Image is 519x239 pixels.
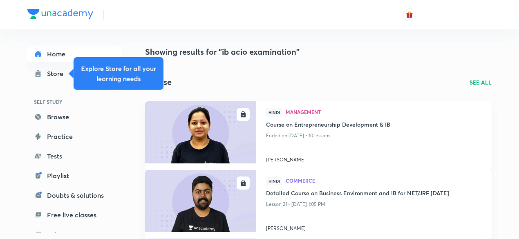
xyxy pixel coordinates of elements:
[27,187,122,203] a: Doubts & solutions
[266,199,482,210] p: Lesson 21 • [DATE] 1:05 PM
[286,178,482,184] a: Commerce
[47,69,68,78] div: Store
[27,207,122,223] a: Free live classes
[27,65,122,82] a: Store
[286,109,482,115] a: Management
[266,130,482,141] p: Ended on [DATE] • 10 lessons
[27,9,93,21] a: Company Logo
[403,8,416,21] button: avatar
[266,189,482,199] a: Detailed Course on Business Environment and IB for NET/JRF [DATE]
[80,64,157,83] h5: Explore Store for all your learning needs
[266,176,282,185] span: Hindi
[266,108,282,117] span: Hindi
[286,178,482,183] span: Commerce
[27,109,122,125] a: Browse
[266,153,482,163] a: [PERSON_NAME]
[27,128,122,145] a: Practice
[145,170,256,239] a: new-thumbnail
[470,78,492,87] a: SEE ALL
[27,46,122,62] a: Home
[406,11,413,18] img: avatar
[145,101,256,170] a: new-thumbnail
[144,169,257,232] img: new-thumbnail
[266,120,482,130] a: Course on Entrepreneurship Development & IB
[27,168,122,184] a: Playlist
[266,221,482,232] a: [PERSON_NAME]
[27,95,122,109] h6: SELF STUDY
[27,148,122,164] a: Tests
[145,46,492,58] h4: Showing results for "ib acio examination"
[27,9,93,19] img: Company Logo
[144,101,257,164] img: new-thumbnail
